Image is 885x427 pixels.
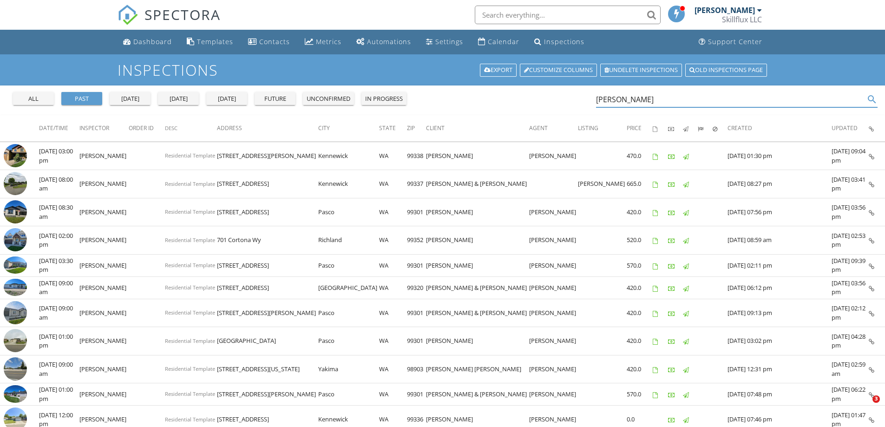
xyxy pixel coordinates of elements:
[407,327,426,355] td: 99301
[426,115,529,141] th: Client: Not sorted.
[217,226,318,255] td: 701 Cortona Wy
[426,276,529,299] td: [PERSON_NAME] & [PERSON_NAME]
[318,383,379,406] td: Pasco
[426,170,529,198] td: [PERSON_NAME] & [PERSON_NAME]
[713,115,728,141] th: Canceled: Not sorted.
[165,180,215,187] span: Residential Template
[301,33,345,51] a: Metrics
[118,62,768,78] h1: Inspections
[165,309,215,316] span: Residential Template
[832,355,869,383] td: [DATE] 02:59 am
[165,416,215,423] span: Residential Template
[244,33,294,51] a: Contacts
[600,64,682,77] a: Undelete inspections
[39,254,79,276] td: [DATE] 03:30 pm
[365,94,403,104] div: in progress
[529,124,548,132] span: Agent
[520,64,597,77] a: Customize Columns
[318,299,379,327] td: Pasco
[318,198,379,226] td: Pasco
[531,33,588,51] a: Inspections
[39,299,79,327] td: [DATE] 09:00 am
[39,142,79,170] td: [DATE] 03:00 pm
[129,115,165,141] th: Order ID: Not sorted.
[685,64,767,77] a: Old inspections page
[379,327,407,355] td: WA
[728,355,832,383] td: [DATE] 12:31 pm
[832,124,858,132] span: Updated
[872,395,880,403] span: 3
[627,115,653,141] th: Price: Not sorted.
[728,327,832,355] td: [DATE] 03:02 pm
[627,226,653,255] td: 520.0
[4,228,27,251] img: 9510698%2Fcover_photos%2FvAj4qtjtZZzwvd28GcAd%2Fsmall.jpg
[379,299,407,327] td: WA
[698,115,713,141] th: Submitted: Not sorted.
[133,37,172,46] div: Dashboard
[379,124,396,132] span: State
[426,254,529,276] td: [PERSON_NAME]
[407,299,426,327] td: 99301
[79,254,128,276] td: [PERSON_NAME]
[407,115,426,141] th: Zip: Not sorted.
[627,124,642,132] span: Price
[379,142,407,170] td: WA
[165,365,215,372] span: Residential Template
[165,208,215,215] span: Residential Template
[379,170,407,198] td: WA
[627,254,653,276] td: 570.0
[832,226,869,255] td: [DATE] 02:53 pm
[407,355,426,383] td: 98903
[426,124,445,132] span: Client
[853,395,876,418] iframe: Intercom live chat
[307,94,350,104] div: unconfirmed
[379,115,407,141] th: State: Not sorted.
[832,383,869,406] td: [DATE] 06:22 pm
[426,383,529,406] td: [PERSON_NAME] & [PERSON_NAME]
[529,383,578,406] td: [PERSON_NAME]
[129,124,154,132] span: Order ID
[79,142,128,170] td: [PERSON_NAME]
[832,142,869,170] td: [DATE] 09:04 pm
[529,299,578,327] td: [PERSON_NAME]
[318,327,379,355] td: Pasco
[627,142,653,170] td: 470.0
[426,327,529,355] td: [PERSON_NAME]
[79,226,128,255] td: [PERSON_NAME]
[118,13,221,32] a: SPECTORA
[407,198,426,226] td: 99301
[695,6,755,15] div: [PERSON_NAME]
[475,6,661,24] input: Search everything...
[353,33,415,51] a: Automations (Basic)
[488,37,519,46] div: Calendar
[4,144,27,167] img: 9536861%2Fcover_photos%2FElk8zMwYadxxZ45pMJOB%2Fsmall.jpg
[627,170,653,198] td: 665.0
[39,383,79,406] td: [DATE] 01:00 pm
[407,142,426,170] td: 99338
[474,33,523,51] a: Calendar
[39,276,79,299] td: [DATE] 09:00 am
[379,198,407,226] td: WA
[407,254,426,276] td: 99301
[316,37,341,46] div: Metrics
[728,254,832,276] td: [DATE] 02:11 pm
[61,92,102,105] button: past
[407,124,415,132] span: Zip
[529,254,578,276] td: [PERSON_NAME]
[529,142,578,170] td: [PERSON_NAME]
[79,115,128,141] th: Inspector: Not sorted.
[435,37,463,46] div: Settings
[217,254,318,276] td: [STREET_ADDRESS]
[728,299,832,327] td: [DATE] 09:13 pm
[4,301,27,324] img: 9474930%2Fcover_photos%2F3lZWTB6Z8LMQxhXXfmgC%2Fsmall.jpg
[318,170,379,198] td: Kennewick
[653,115,668,141] th: Agreements signed: Not sorted.
[426,198,529,226] td: [PERSON_NAME]
[165,125,177,131] span: Desc
[217,383,318,406] td: [STREET_ADDRESS][PERSON_NAME]
[832,327,869,355] td: [DATE] 04:28 pm
[832,276,869,299] td: [DATE] 03:56 pm
[206,92,247,105] button: [DATE]
[722,15,762,24] div: Skillflux LLC
[869,115,885,141] th: Inspection Details: Not sorted.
